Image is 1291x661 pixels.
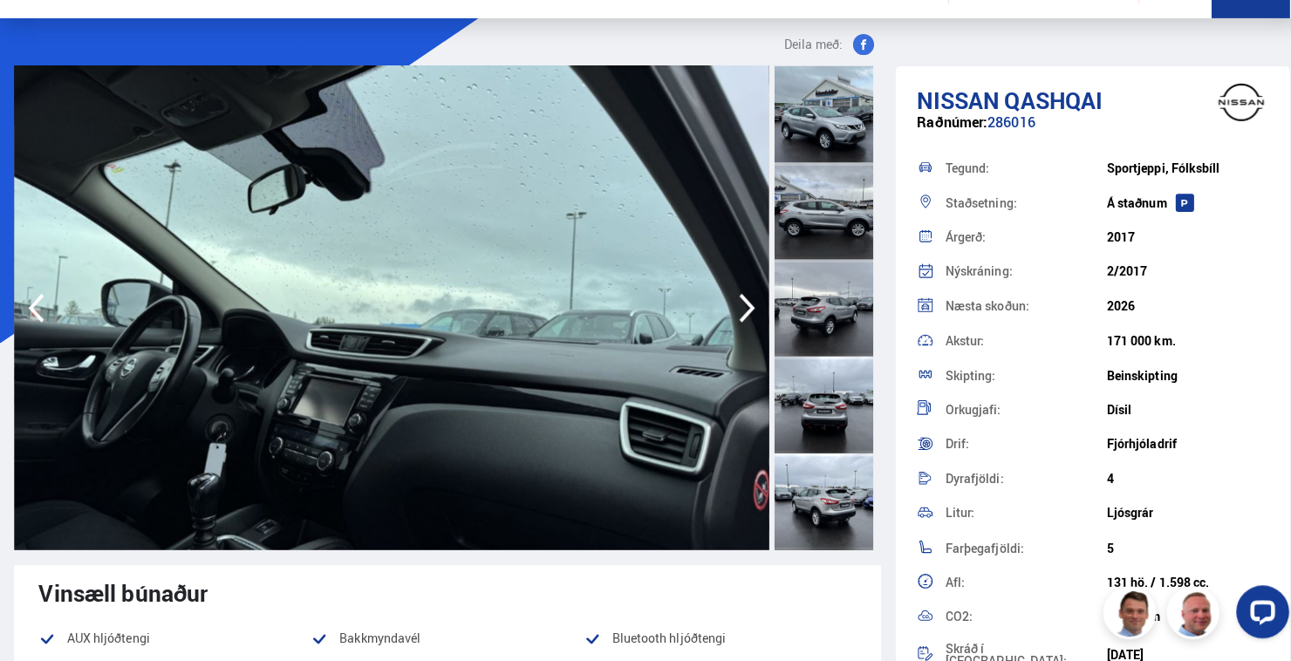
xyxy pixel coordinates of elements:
div: Akstur: [936,339,1096,351]
img: 3431602.jpeg [14,72,762,552]
iframe: LiveChat chat widget [1210,580,1283,653]
div: Afl: [936,578,1096,590]
div: Sportjeppi, Fólksbíll [1096,167,1256,181]
div: Ljósgrár [1096,508,1256,522]
span: Nissan [908,92,989,123]
div: Drif: [936,441,1096,453]
div: Skipting: [936,373,1096,385]
div: Orkugjafi: [936,407,1096,419]
div: Tegund: [936,168,1096,181]
li: AUX hljóðtengi [38,629,308,650]
div: 4 [1096,474,1256,488]
div: Vinsæll búnaður [38,581,848,607]
div: Staðsetning: [936,202,1096,215]
li: Bakkmyndavél [308,629,577,650]
div: 2/2017 [1096,269,1256,283]
div: CO2: [936,612,1096,624]
div: Dyrafjöldi: [936,475,1096,487]
div: 2017 [1096,235,1256,249]
div: Árgerð: [936,236,1096,249]
div: 286016 [908,120,1256,154]
div: Dísil [1096,406,1256,420]
div: Beinskipting [1096,372,1256,386]
img: FbJEzSuNWCJXmdc-.webp [1095,590,1147,643]
img: brand logo [1194,82,1264,136]
div: Fjórhjóladrif [1096,440,1256,454]
div: 2026 [1096,303,1256,317]
button: Deila með: [769,41,872,62]
div: 5 [1096,543,1256,557]
div: 131 hö. / 1.598 cc. [1096,577,1256,591]
div: Næsta skoðun: [936,304,1096,317]
div: 171 000 km. [1096,338,1256,352]
img: siFngHWaQ9KaOqBr.png [1158,590,1210,643]
div: Farþegafjöldi: [936,544,1096,556]
div: Á staðnum [1096,201,1256,215]
span: Raðnúmer: [908,119,978,138]
span: Qashqai [994,92,1092,123]
div: Nýskráning: [936,270,1096,283]
span: Deila með: [776,41,834,62]
li: Bluetooth hljóðtengi [578,629,848,650]
div: Litur: [936,509,1096,521]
